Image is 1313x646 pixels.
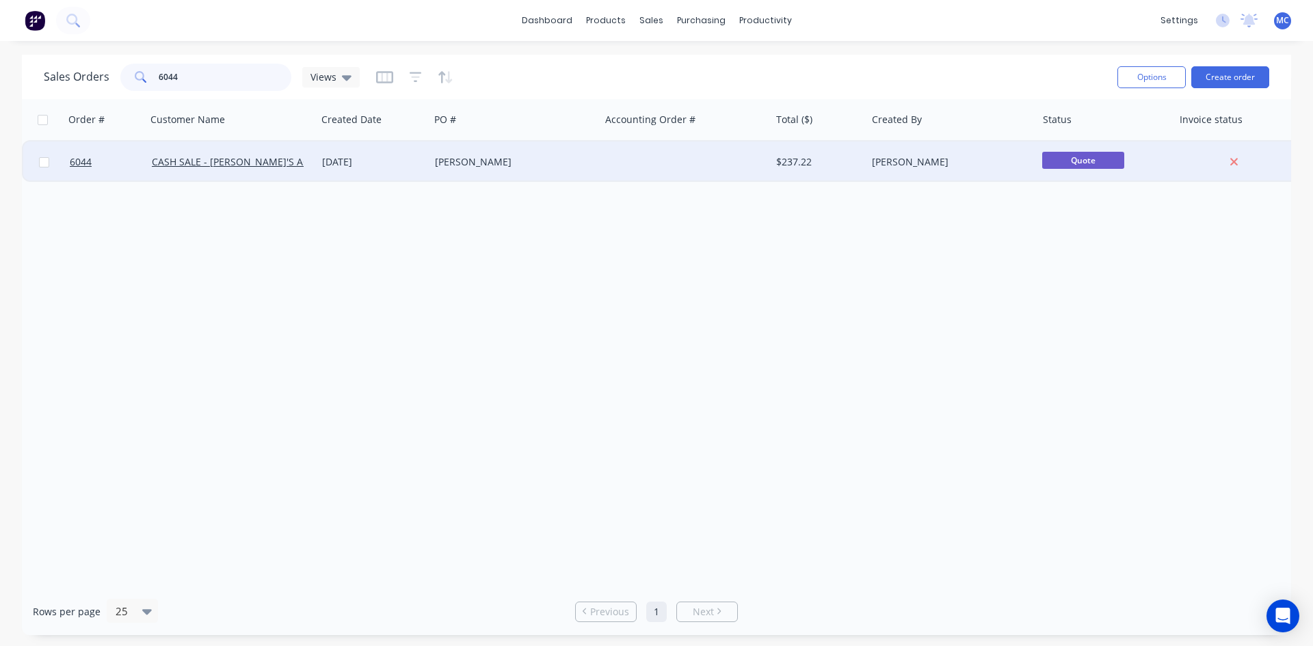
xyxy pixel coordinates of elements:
button: Options [1117,66,1186,88]
div: [PERSON_NAME] [872,155,1024,169]
h1: Sales Orders [44,70,109,83]
input: Search... [159,64,292,91]
div: products [579,10,633,31]
span: Rows per page [33,605,101,619]
div: $237.22 [776,155,857,169]
span: MC [1276,14,1289,27]
a: CASH SALE - [PERSON_NAME]'S ACCOUNT [152,155,343,168]
div: settings [1154,10,1205,31]
a: 6044 [70,142,152,183]
span: Quote [1042,152,1124,169]
div: Customer Name [150,113,225,126]
div: productivity [732,10,799,31]
div: [DATE] [322,155,424,169]
div: [PERSON_NAME] [435,155,587,169]
div: Status [1043,113,1072,126]
div: Total ($) [776,113,812,126]
div: PO # [434,113,456,126]
span: Views [310,70,336,84]
div: Accounting Order # [605,113,695,126]
a: Page 1 is your current page [646,602,667,622]
div: Created Date [321,113,382,126]
div: purchasing [670,10,732,31]
div: Invoice status [1180,113,1243,126]
ul: Pagination [570,602,743,622]
span: Previous [590,605,629,619]
img: Factory [25,10,45,31]
button: Create order [1191,66,1269,88]
span: Next [693,605,714,619]
span: 6044 [70,155,92,169]
a: dashboard [515,10,579,31]
a: Previous page [576,605,636,619]
div: Open Intercom Messenger [1266,600,1299,632]
a: Next page [677,605,737,619]
div: Created By [872,113,922,126]
div: sales [633,10,670,31]
div: Order # [68,113,105,126]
